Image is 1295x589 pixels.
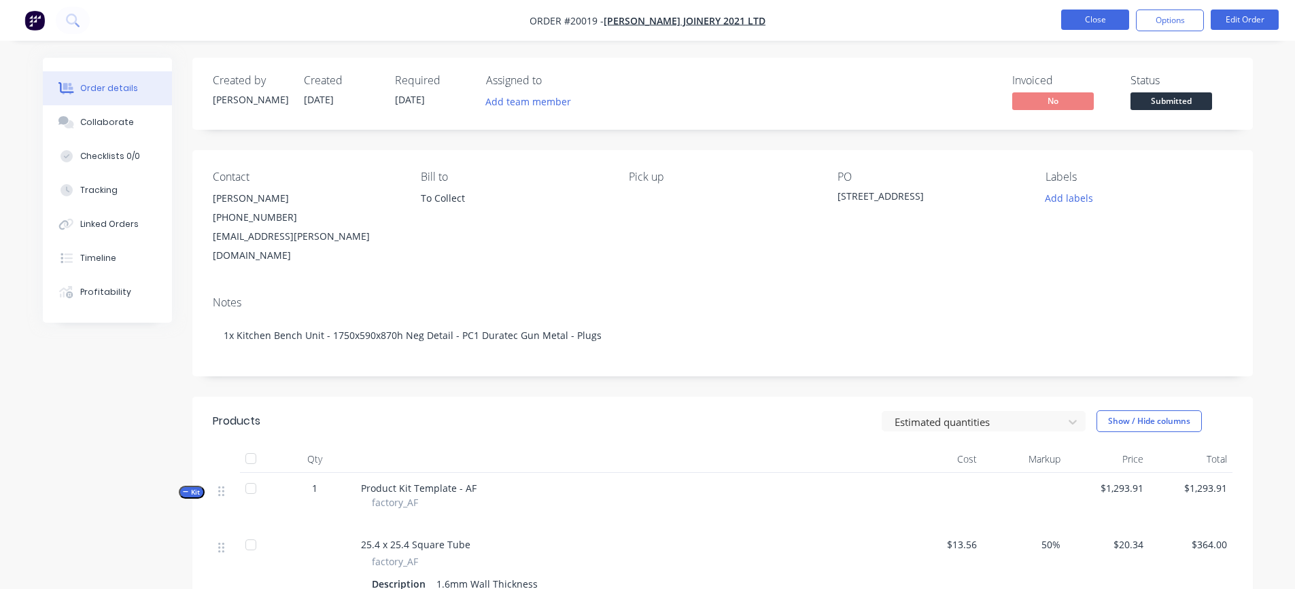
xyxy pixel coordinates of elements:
div: To Collect [421,189,607,208]
div: Markup [982,446,1066,473]
button: Add labels [1038,189,1101,207]
button: Add team member [486,92,579,111]
div: PO [838,171,1024,183]
span: 1 [312,481,317,495]
span: No [1012,92,1094,109]
button: Submitted [1130,92,1212,113]
div: Contact [213,171,399,183]
div: Tracking [80,184,118,196]
div: Checklists 0/0 [80,150,140,162]
div: [PHONE_NUMBER] [213,208,399,227]
button: Collaborate [43,105,172,139]
span: factory_AF [372,495,418,510]
div: Notes [213,296,1232,309]
div: Total [1149,446,1232,473]
span: [DATE] [304,93,334,106]
div: Bill to [421,171,607,183]
span: factory_AF [372,554,418,569]
button: Profitability [43,275,172,309]
button: Tracking [43,173,172,207]
div: 1x Kitchen Bench Unit - 1750x590x870h Neg Detail - PC1 Duratec Gun Metal - Plugs [213,315,1232,356]
div: Linked Orders [80,218,139,230]
div: [EMAIL_ADDRESS][PERSON_NAME][DOMAIN_NAME] [213,227,399,265]
div: Pick up [629,171,815,183]
a: [PERSON_NAME] Joinery 2021 Ltd [604,14,765,27]
div: Assigned to [486,74,622,87]
div: Products [213,413,260,429]
button: Kit [179,486,205,499]
img: Factory [24,10,45,31]
div: Price [1066,446,1150,473]
div: [STREET_ADDRESS] [838,189,1007,208]
span: Kit [183,487,201,497]
div: Order details [80,82,138,94]
span: $1,293.91 [1071,481,1144,495]
button: Linked Orders [43,207,172,241]
button: Edit Order [1211,10,1279,30]
button: Timeline [43,241,172,275]
div: To Collect [421,189,607,232]
span: 25.4 x 25.4 Square Tube [361,538,470,551]
div: Created [304,74,379,87]
div: Status [1130,74,1232,87]
span: $20.34 [1071,537,1144,552]
button: Options [1136,10,1204,31]
div: Invoiced [1012,74,1114,87]
span: $364.00 [1154,537,1227,552]
div: Timeline [80,252,116,264]
span: Order #20019 - [530,14,604,27]
div: [PERSON_NAME][PHONE_NUMBER][EMAIL_ADDRESS][PERSON_NAME][DOMAIN_NAME] [213,189,399,265]
span: Submitted [1130,92,1212,109]
button: Show / Hide columns [1097,410,1202,432]
span: $1,293.91 [1154,481,1227,495]
div: [PERSON_NAME] [213,189,399,208]
div: Profitability [80,286,131,298]
div: Qty [274,446,356,473]
button: Checklists 0/0 [43,139,172,173]
span: [DATE] [395,93,425,106]
div: Created by [213,74,288,87]
div: Labels [1046,171,1232,183]
button: Add team member [478,92,578,111]
div: Collaborate [80,116,134,128]
span: 50% [988,537,1060,552]
span: $13.56 [905,537,978,552]
div: [PERSON_NAME] [213,92,288,107]
span: Product Kit Template - AF [361,482,477,495]
button: Order details [43,71,172,105]
button: Close [1061,10,1129,30]
div: Cost [899,446,983,473]
div: Required [395,74,470,87]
